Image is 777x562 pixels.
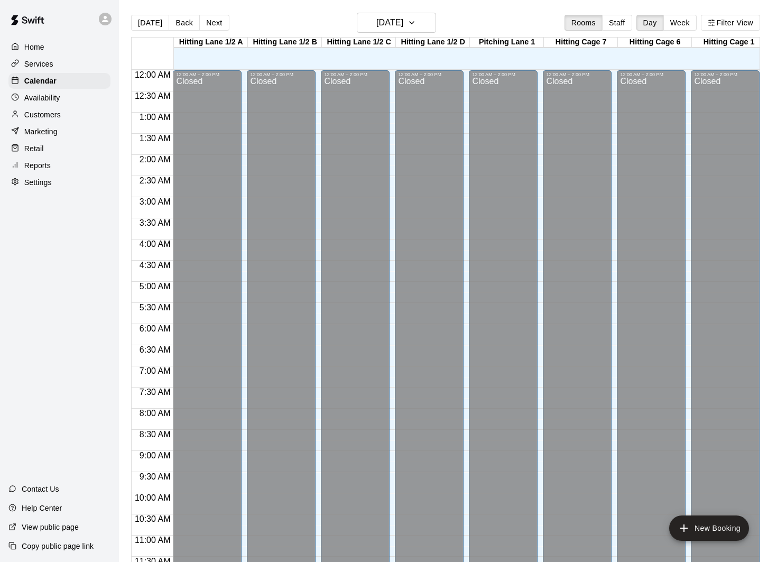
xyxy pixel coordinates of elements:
p: Retail [24,143,44,154]
span: 4:30 AM [137,261,173,270]
p: Contact Us [22,484,59,494]
span: 1:00 AM [137,113,173,122]
span: 12:00 AM [132,70,173,79]
a: Retail [8,141,110,156]
a: Customers [8,107,110,123]
span: 6:00 AM [137,324,173,333]
a: Reports [8,158,110,173]
div: 12:00 AM – 2:00 PM [176,72,238,77]
span: 2:30 AM [137,176,173,185]
button: Rooms [565,15,603,31]
div: 12:00 AM – 2:00 PM [546,72,608,77]
div: Hitting Lane 1/2 A [174,38,248,48]
div: Hitting Cage 1 [692,38,766,48]
p: Settings [24,177,52,188]
span: 10:30 AM [132,514,173,523]
p: Reports [24,160,51,171]
a: Home [8,39,110,55]
div: Pitching Lane 1 [470,38,544,48]
span: 9:00 AM [137,451,173,460]
p: View public page [22,522,79,532]
span: 2:00 AM [137,155,173,164]
button: [DATE] [131,15,169,31]
a: Settings [8,174,110,190]
p: Marketing [24,126,58,137]
a: Calendar [8,73,110,89]
span: 9:30 AM [137,472,173,481]
h6: [DATE] [376,15,403,30]
p: Customers [24,109,61,120]
p: Services [24,59,53,69]
span: 1:30 AM [137,134,173,143]
div: 12:00 AM – 2:00 PM [324,72,386,77]
p: Copy public page link [22,541,94,551]
button: Filter View [701,15,760,31]
button: Day [636,15,664,31]
div: 12:00 AM – 2:00 PM [694,72,756,77]
p: Home [24,42,44,52]
div: Hitting Cage 7 [544,38,618,48]
span: 8:00 AM [137,409,173,418]
div: Hitting Lane 1/2 D [396,38,470,48]
span: 5:00 AM [137,282,173,291]
span: 12:30 AM [132,91,173,100]
button: [DATE] [357,13,436,33]
span: 7:30 AM [137,388,173,397]
span: 3:30 AM [137,218,173,227]
button: add [669,515,749,541]
span: 6:30 AM [137,345,173,354]
button: Next [199,15,229,31]
span: 11:00 AM [132,536,173,545]
a: Availability [8,90,110,106]
div: 12:00 AM – 2:00 PM [620,72,682,77]
button: Staff [602,15,632,31]
button: Back [169,15,200,31]
div: 12:00 AM – 2:00 PM [398,72,460,77]
span: 7:00 AM [137,366,173,375]
div: 12:00 AM – 2:00 PM [472,72,534,77]
span: 10:00 AM [132,493,173,502]
span: 8:30 AM [137,430,173,439]
p: Help Center [22,503,62,513]
span: 5:30 AM [137,303,173,312]
div: Hitting Lane 1/2 C [322,38,396,48]
a: Marketing [8,124,110,140]
div: Hitting Cage 6 [618,38,692,48]
div: Hitting Lane 1/2 B [248,38,322,48]
span: 3:00 AM [137,197,173,206]
a: Services [8,56,110,72]
p: Calendar [24,76,57,86]
p: Availability [24,93,60,103]
div: 12:00 AM – 2:00 PM [250,72,312,77]
button: Week [663,15,697,31]
span: 4:00 AM [137,239,173,248]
